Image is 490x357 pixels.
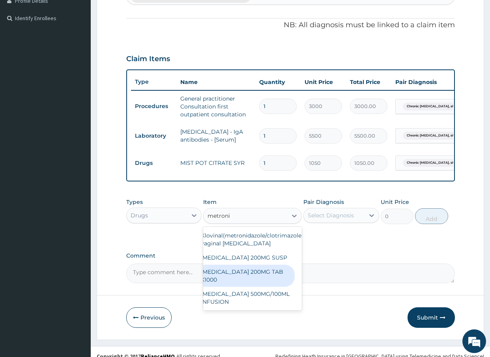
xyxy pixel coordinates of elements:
[176,74,255,90] th: Name
[403,103,469,110] span: Chronic [MEDICAL_DATA], site uns...
[408,307,455,328] button: Submit
[126,20,455,30] p: NB: All diagnosis must be linked to a claim item
[381,198,409,206] label: Unit Price
[131,75,176,89] th: Type
[346,74,391,90] th: Total Price
[403,132,469,140] span: Chronic [MEDICAL_DATA], site uns...
[391,74,478,90] th: Pair Diagnosis
[131,156,176,170] td: Drugs
[415,208,448,224] button: Add
[126,252,455,259] label: Comment
[196,228,295,250] div: Klovinal(metronidazole/clotrimazole) vaginal [MEDICAL_DATA]
[301,74,346,90] th: Unit Price
[176,124,255,148] td: [MEDICAL_DATA] - IgA antibodies - [Serum]
[4,215,150,243] textarea: Type your message and hit 'Enter'
[176,91,255,122] td: General practitioner Consultation first outpatient consultation
[41,44,133,54] div: Chat with us now
[196,287,295,309] div: [MEDICAL_DATA] 500MG/100ML INFUSION
[203,198,217,206] label: Item
[129,4,148,23] div: Minimize live chat window
[303,198,344,206] label: Pair Diagnosis
[131,129,176,143] td: Laboratory
[131,211,148,219] div: Drugs
[126,55,170,64] h3: Claim Items
[403,159,469,167] span: Chronic [MEDICAL_DATA], site uns...
[176,155,255,171] td: MIST POT CITRATE SYR
[46,99,109,179] span: We're online!
[131,99,176,114] td: Procedures
[196,250,295,265] div: [MEDICAL_DATA] 200MG SUSP
[126,307,172,328] button: Previous
[126,199,143,206] label: Types
[255,74,301,90] th: Quantity
[15,39,32,59] img: d_794563401_company_1708531726252_794563401
[196,265,295,287] div: [MEDICAL_DATA] 200MG TAB X1000
[308,211,354,219] div: Select Diagnosis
